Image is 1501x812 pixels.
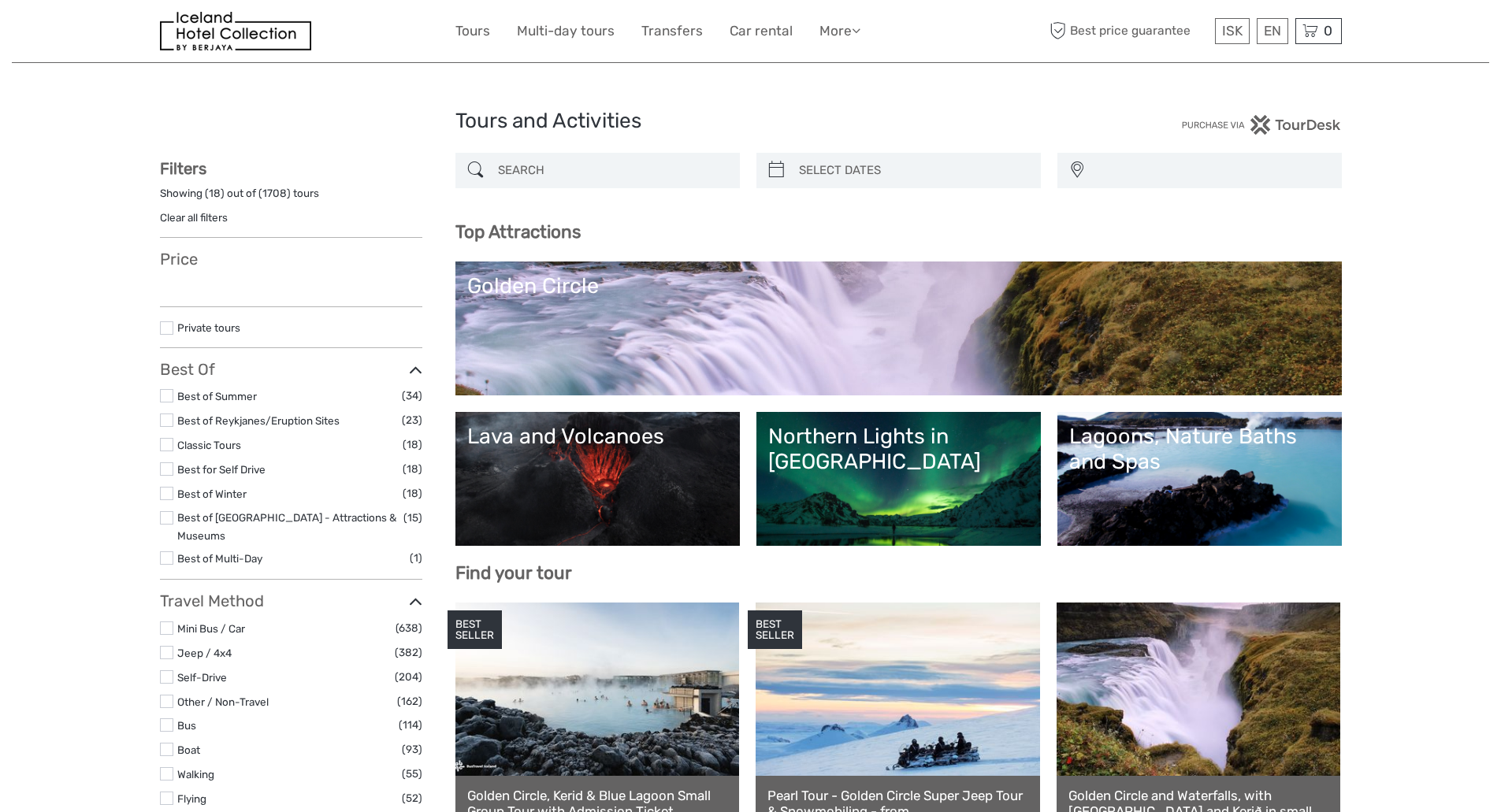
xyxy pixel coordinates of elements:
a: Transfers [641,20,703,43]
a: Flying [177,792,206,805]
a: Best for Self Drive [177,463,266,476]
a: Best of Winter [177,488,247,500]
span: (382) [395,643,422,662]
a: Other / Non-Travel [177,695,269,708]
a: Multi-day tours [517,20,615,43]
input: SELECT DATES [793,157,1033,184]
a: Bus [177,719,196,732]
input: SEARCH [492,157,732,184]
div: BEST SELLER [448,610,502,650]
a: Northern Lights in [GEOGRAPHIC_DATA] [768,424,1029,534]
a: Lava and Volcanoes [467,424,728,534]
a: Mini Bus / Car [177,622,245,635]
label: 18 [209,186,221,201]
span: (1) [410,549,422,567]
a: Best of [GEOGRAPHIC_DATA] - Attractions & Museums [177,511,396,542]
b: Find your tour [455,562,572,584]
span: (162) [397,692,422,710]
b: Top Attractions [455,221,581,243]
span: (23) [402,411,422,429]
strong: Filters [160,159,206,178]
div: EN [1257,18,1288,44]
a: Jeep / 4x4 [177,647,232,659]
span: (18) [403,460,422,478]
h3: Best Of [160,360,422,379]
span: (55) [402,765,422,783]
span: Best price guarantee [1046,18,1211,44]
div: Lagoons, Nature Baths and Spas [1069,424,1330,475]
a: Walking [177,768,214,780]
span: (15) [403,509,422,527]
a: Golden Circle [467,273,1330,384]
a: Clear all filters [160,211,228,224]
a: Best of Multi-Day [177,552,262,565]
a: Classic Tours [177,439,241,451]
a: Self-Drive [177,671,227,684]
div: Lava and Volcanoes [467,424,728,449]
div: Northern Lights in [GEOGRAPHIC_DATA] [768,424,1029,475]
span: (638) [396,619,422,637]
span: (114) [399,716,422,734]
a: Lagoons, Nature Baths and Spas [1069,424,1330,534]
span: (52) [402,789,422,807]
img: PurchaseViaTourDesk.png [1181,115,1341,135]
a: More [819,20,860,43]
span: (204) [395,668,422,686]
span: (18) [403,436,422,454]
h3: Price [160,250,422,269]
label: 1708 [262,186,287,201]
span: (18) [403,484,422,502]
a: Private tours [177,321,240,334]
a: Car rental [730,20,793,43]
a: Tours [455,20,490,43]
span: 0 [1321,23,1335,39]
img: 481-8f989b07-3259-4bb0-90ed-3da368179bdc_logo_small.jpg [160,12,311,50]
h1: Tours and Activities [455,109,1046,134]
div: BEST SELLER [748,610,802,650]
span: (93) [402,740,422,758]
a: Best of Summer [177,390,257,402]
div: Showing ( ) out of ( ) tours [160,186,422,210]
div: Golden Circle [467,273,1330,298]
h3: Travel Method [160,591,422,610]
span: ISK [1222,23,1243,39]
a: Best of Reykjanes/Eruption Sites [177,414,340,427]
a: Boat [177,743,200,756]
span: (34) [402,387,422,405]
